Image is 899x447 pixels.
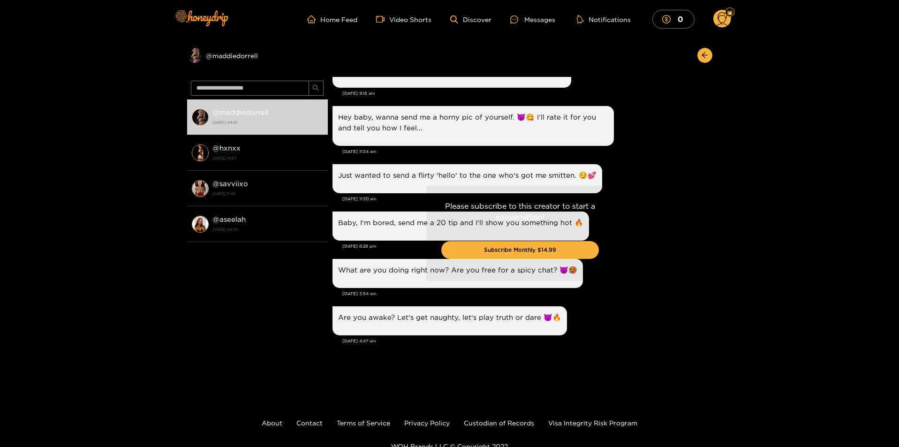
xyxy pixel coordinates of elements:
[262,419,282,426] a: About
[296,419,323,426] a: Contact
[441,201,599,222] p: Please subscribe to this creator to start a conversation!
[450,15,491,23] a: Discover
[212,189,323,198] strong: [DATE] 11:43
[701,52,708,60] span: arrow-left
[192,180,209,197] img: conversation
[212,225,323,234] strong: [DATE] 09:30
[464,419,534,426] a: Custodian of Records
[337,419,390,426] a: Terms of Service
[212,215,246,223] strong: @ aseelah
[192,144,209,161] img: conversation
[574,15,634,24] button: Notifications
[510,14,555,25] div: Messages
[548,419,637,426] a: Visa Integrity Risk Program
[307,15,357,23] a: Home Feed
[212,118,323,127] strong: [DATE] 04:47
[212,154,323,162] strong: [DATE] 14:27
[376,15,431,23] a: Video Shorts
[662,15,675,23] span: dollar
[212,144,241,152] strong: @ hxnxx
[312,84,319,92] span: search
[727,10,733,15] img: Fan Level
[309,81,324,96] button: search
[212,180,248,188] strong: @ savviixo
[192,109,209,126] img: conversation
[404,419,450,426] a: Privacy Policy
[192,216,209,233] img: conversation
[187,48,328,63] div: @maddiedorrell
[376,15,389,23] span: video-camera
[652,10,695,28] button: 0
[697,48,712,63] button: arrow-left
[212,108,269,116] strong: @ maddiedorrell
[441,241,599,259] button: Subscribe Monthly $14.99
[676,14,685,24] mark: 0
[307,15,320,23] span: home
